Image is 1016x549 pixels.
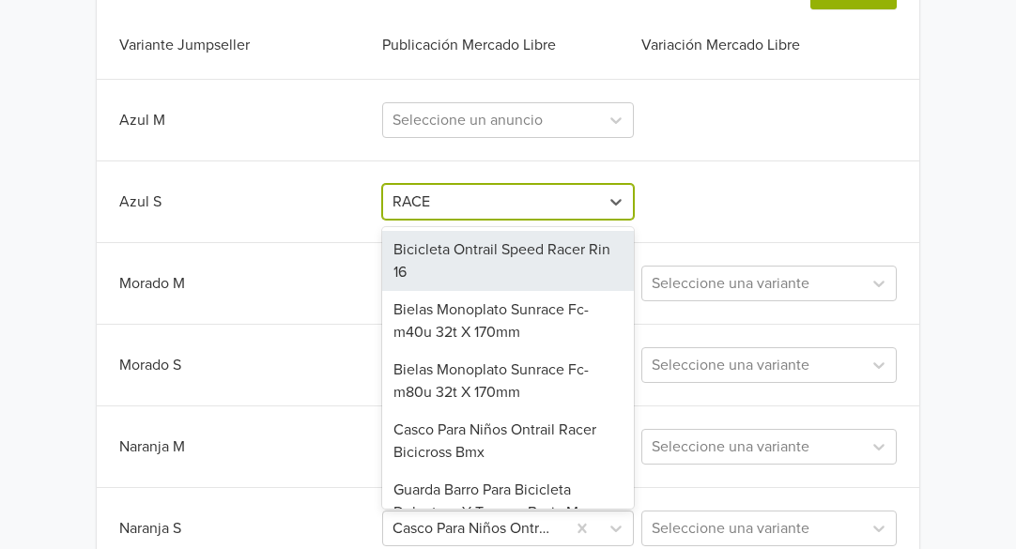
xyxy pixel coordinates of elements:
[119,109,378,131] div: Azul M
[119,517,378,540] div: Naranja S
[119,272,378,295] div: Morado M
[382,471,634,531] div: Guarda Barro Para Bicicleta Delantero Y Tracero Basic Mug
[382,411,634,471] div: Casco Para Niños Ontrail Racer Bicicross Bmx
[382,231,634,291] div: Bicicleta Ontrail Speed Racer Rin 16
[119,435,378,458] div: Naranja M
[119,354,378,376] div: Morado S
[638,34,897,56] div: Variación Mercado Libre
[378,34,638,56] div: Publicación Mercado Libre
[119,191,378,213] div: Azul S
[382,351,634,411] div: Bielas Monoplato Sunrace Fc-m80u 32t X 170mm
[382,291,634,351] div: Bielas Monoplato Sunrace Fc-m40u 32t X 170mm
[119,34,378,56] div: Variante Jumpseller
